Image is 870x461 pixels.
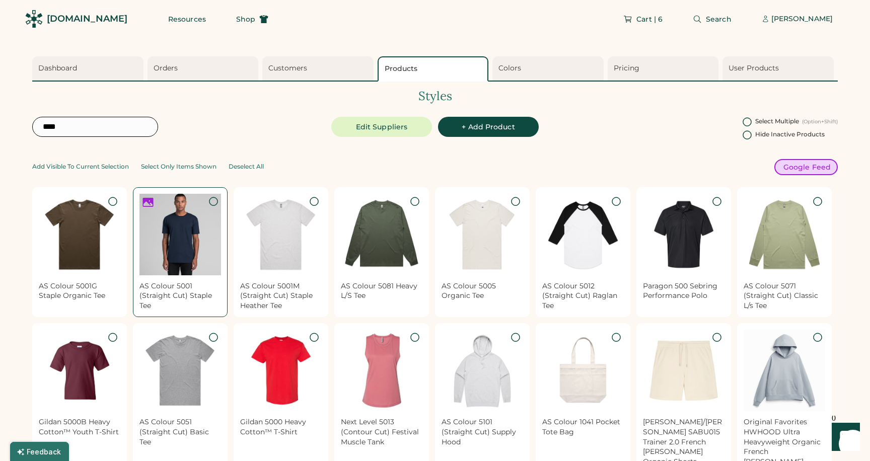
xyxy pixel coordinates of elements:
span: Shop [236,16,255,23]
button: Google Feed [774,159,838,175]
div: Styles [32,88,838,105]
div: Add Visible To Current Selection [32,163,129,170]
div: Customers [268,63,371,73]
div: AS Colour 5001 (Straight Cut) Staple Tee [139,281,221,311]
div: Pricing [614,63,716,73]
div: Select Only Items Shown [141,163,216,170]
span: Search [706,16,732,23]
img: 5071_CLASSIC_LONGSLEEVE_PISTACHIO__26250.jpg [744,194,825,275]
img: 5081_HEAVY_LS_CYPRESS__69695.jpg [341,194,422,275]
div: AS Colour 5005 Organic Tee [442,281,523,301]
button: Cart | 6 [611,9,675,29]
img: 1041_POCKET_TOTE_BAG_CREAM__51001.jpg [542,330,624,411]
div: Dashboard [38,63,140,73]
span: Cart | 6 [636,16,663,23]
div: Next Level 5013 (Contour Cut) Festival Muscle Tank [341,417,422,447]
img: 5001 [139,194,221,275]
div: (Option+Shift) [802,119,838,125]
div: [PERSON_NAME] [771,14,833,24]
div: Gildan 5000B Heavy Cotton™ Youth T-Shirt [39,417,120,437]
img: 5012_RAGLAN_TEE_WHITE_BLACK__21632.jpg [542,194,624,275]
img: 5005_ORGANIC_TEE_NATURAL__46789.jpg [442,194,523,275]
button: Edit Suppliers [331,117,432,137]
img: 500-Black-Front.jpg [643,194,724,275]
div: AS Colour 5071 (Straight Cut) Classic L/s Tee [744,281,825,311]
div: AS Colour 5051 (Straight Cut) Basic Tee [139,417,221,447]
button: + Add Product [438,117,539,137]
div: AS Colour 5101 (Straight Cut) Supply Hood [442,417,523,447]
img: 5013 [341,330,422,411]
div: AS Colour 5081 Heavy L/S Tee [341,281,422,301]
div: AS Colour 5001M (Straight Cut) Staple Heather Tee [240,281,322,311]
button: This product contains custom marketing images [139,194,155,209]
div: Select Multiple [755,118,799,125]
div: Deselect All [229,163,264,170]
div: AS Colour 5001G Staple Organic Tee [39,281,120,301]
div: AS Colour 5012 (Straight Cut) Raglan Tee [542,281,624,311]
div: [DOMAIN_NAME] [47,13,127,25]
img: Api-URL-2025-02-02T22-15-24-501_clipped_rev_1.jpeg [643,330,724,411]
div: User Products [729,63,831,73]
div: Products [385,64,485,74]
button: Resources [156,9,218,29]
img: 5001G_STAPLE_ORGANIC_TEE_WALNUT__64404.jpg [39,194,120,275]
img: 5001M_STAPLE_MARLE_TEE_WHITE_MARLE__04103.jpg [240,194,322,275]
div: Paragon 500 Sebring Performance Polo [643,281,724,301]
img: 5101-ColorImage.jpg [442,330,523,411]
div: AS Colour 1041 Pocket Tote Bag [542,417,624,437]
button: Search [681,9,744,29]
div: Gildan 5000 Heavy Cotton™ T-Shirt [240,417,322,437]
img: HWHOOD-Mineral-Front.jpg [744,330,825,411]
div: Orders [154,63,256,73]
img: Rendered Logo - Screens [25,10,43,28]
img: 5000-Red-Front.jpg [240,330,322,411]
button: Shop [224,9,280,29]
div: Hide Inactive Products [755,131,825,138]
img: 5000B [39,330,120,411]
iframe: Front Chat [822,416,865,459]
div: Colors [498,63,601,73]
img: 5051-ColorImage.jpg [139,330,221,411]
